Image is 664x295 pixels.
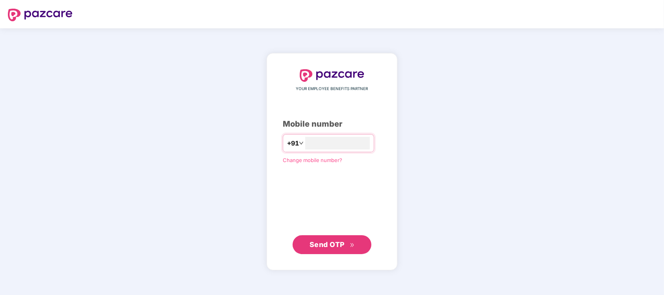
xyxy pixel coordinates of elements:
[283,118,381,130] div: Mobile number
[287,138,299,148] span: +91
[299,141,304,146] span: down
[283,157,342,163] a: Change mobile number?
[300,69,364,82] img: logo
[296,86,368,92] span: YOUR EMPLOYEE BENEFITS PARTNER
[310,240,345,249] span: Send OTP
[293,235,371,254] button: Send OTPdouble-right
[8,9,72,21] img: logo
[350,243,355,248] span: double-right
